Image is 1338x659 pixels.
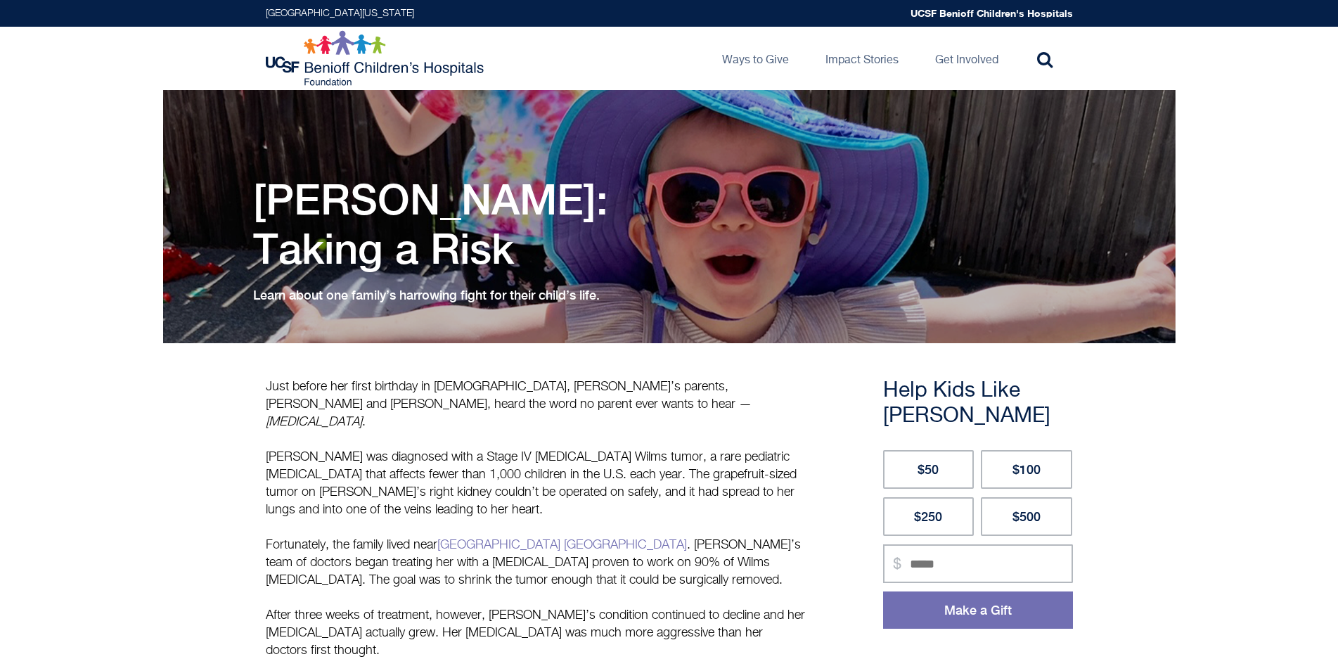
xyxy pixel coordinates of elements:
[883,497,974,536] label: $250
[883,591,1073,629] button: Make a Gift
[711,27,800,90] a: Ways to Give
[266,537,807,589] p: Fortunately, the family lived near . [PERSON_NAME]’s team of doctors began treating her with a [M...
[437,539,687,551] a: [GEOGRAPHIC_DATA] [GEOGRAPHIC_DATA]
[266,8,414,18] a: [GEOGRAPHIC_DATA][US_STATE]
[911,7,1073,19] a: UCSF Benioff Children's Hospitals
[981,450,1072,489] label: $100
[814,27,910,90] a: Impact Stories
[981,497,1072,536] label: $500
[266,449,807,519] p: [PERSON_NAME] was diagnosed with a Stage IV [MEDICAL_DATA] Wilms tumor, a rare pediatric [MEDICAL...
[266,30,487,87] img: Logo for UCSF Benioff Children's Hospitals Foundation
[883,450,974,489] label: $50
[924,27,1010,90] a: Get Involved
[253,287,731,304] p: Learn about one family’s harrowing fight for their child’s life.
[266,416,362,428] em: [MEDICAL_DATA]
[883,544,910,583] span: $
[253,174,731,273] h1: [PERSON_NAME]: Taking a Risk
[883,378,1073,429] h3: Help Kids Like [PERSON_NAME]
[266,378,807,431] p: Just before her first birthday in [DEMOGRAPHIC_DATA], [PERSON_NAME]’s parents, [PERSON_NAME] and ...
